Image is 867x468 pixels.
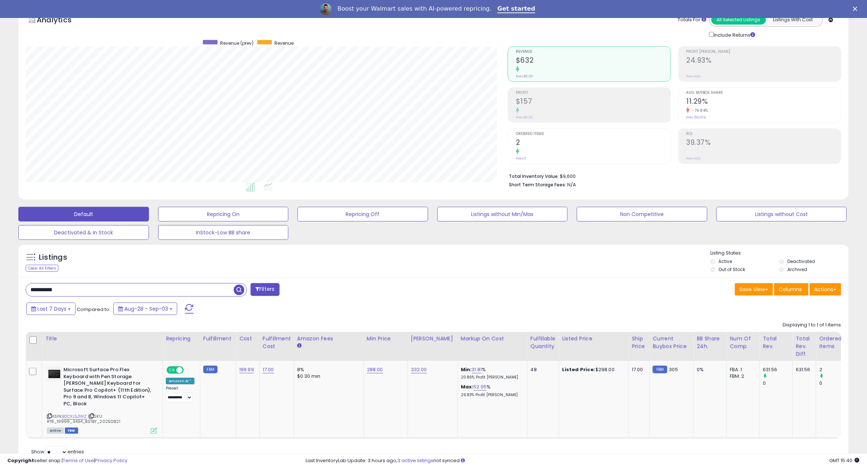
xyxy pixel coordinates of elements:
h2: 11.29% [686,97,841,107]
small: FBM [203,366,218,373]
div: Total Rev. [763,335,790,350]
label: Out of Stock [719,266,746,273]
div: Amazon Fees [297,335,361,343]
div: Clear All Filters [26,265,58,272]
b: Max: [461,383,474,390]
div: Title [45,335,160,343]
span: Last 7 Days [37,305,66,312]
a: 52.05 [474,383,487,391]
label: Archived [787,266,807,273]
small: -79.84% [690,108,708,113]
label: Deactivated [787,258,815,264]
b: Microsoft Surface Pro Flex Keyboard with Pen Storage [PERSON_NAME] Keyboard for Surface Pro Copil... [63,366,153,409]
a: 17.00 [263,366,274,373]
span: ROI [686,132,841,136]
span: Profit [PERSON_NAME] [686,50,841,54]
div: Totals For [678,17,707,23]
span: Profit [516,91,670,95]
b: Listed Price: [562,366,595,373]
img: 411cbvAMQBL._SL40_.jpg [47,366,62,381]
div: Fulfillment Cost [263,335,291,350]
button: Default [18,207,149,222]
div: $0.30 min [297,373,358,380]
div: Amazon AI * [166,378,194,384]
a: 332.00 [411,366,427,373]
button: Repricing Off [298,207,428,222]
div: $298.00 [562,366,623,373]
small: Prev: N/A [686,74,701,78]
div: % [461,384,522,397]
div: 48 [531,366,553,373]
span: Revenue (prev) [220,40,254,46]
button: Filters [251,283,279,296]
div: Repricing [166,335,197,343]
p: Listing States: [711,250,849,257]
div: Cost [239,335,256,343]
div: seller snap | | [7,457,127,464]
button: Deactivated & In Stock [18,225,149,240]
span: Avg. Buybox Share [686,91,841,95]
a: Get started [498,5,535,13]
button: Last 7 Days [26,303,76,315]
button: Listings without Cost [717,207,847,222]
small: Prev: 0 [516,156,526,161]
span: FBM [65,428,78,434]
div: Listed Price [562,335,626,343]
a: 199.99 [239,366,254,373]
div: Displaying 1 to 1 of 1 items [783,322,841,329]
small: Prev: $0.00 [516,115,533,120]
a: 3 active listings [397,457,433,464]
div: Min Price [367,335,405,343]
button: Actions [810,283,841,296]
strong: Copyright [7,457,34,464]
li: $9,600 [509,171,836,180]
div: 631.56 [796,366,810,373]
span: Compared to: [77,306,110,313]
div: Num of Comp. [730,335,757,350]
button: Repricing On [158,207,289,222]
div: 2 [819,366,849,373]
img: Profile image for Adrian [320,3,332,15]
h2: $157 [516,97,670,107]
th: The percentage added to the cost of goods (COGS) that forms the calculator for Min & Max prices. [458,332,527,361]
button: Columns [774,283,809,296]
div: FBA: 1 [730,366,754,373]
div: ASIN: [47,366,157,433]
div: 8% [297,366,358,373]
h5: Listings [39,252,67,263]
div: Ordered Items [819,335,846,350]
small: FBM [653,366,667,373]
p: 29.83% Profit [PERSON_NAME] [461,392,522,398]
div: [PERSON_NAME] [411,335,455,343]
h2: $632 [516,56,670,66]
span: Show: entries [31,448,84,455]
b: Short Term Storage Fees: [509,182,566,188]
small: Prev: 56.00% [686,115,706,120]
h2: 24.93% [686,56,841,66]
small: Prev: N/A [686,156,701,161]
div: 0 [819,380,849,387]
span: 305 [669,366,678,373]
div: Close [853,7,860,11]
div: 0% [697,366,721,373]
span: ON [167,367,176,373]
div: Boost your Walmart sales with AI-powered repricing. [338,5,492,12]
button: Save View [735,283,773,296]
button: InStock-Low BB share [158,225,289,240]
span: Columns [779,286,802,293]
a: Terms of Use [63,457,94,464]
div: Last InventoryLab Update: 3 hours ago, not synced. [306,457,860,464]
span: OFF [183,367,194,373]
b: Total Inventory Value: [509,173,559,179]
a: 31.81 [472,366,482,373]
small: Prev: $0.00 [516,74,533,78]
p: 20.86% Profit [PERSON_NAME] [461,375,522,380]
div: % [461,366,522,380]
label: Active [719,258,732,264]
a: B0CXL5J1WZ [62,413,87,420]
span: N/A [567,181,576,188]
span: Revenue [274,40,294,46]
span: Aug-28 - Sep-03 [124,305,168,312]
b: Min: [461,366,472,373]
div: Ship Price [632,335,646,350]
